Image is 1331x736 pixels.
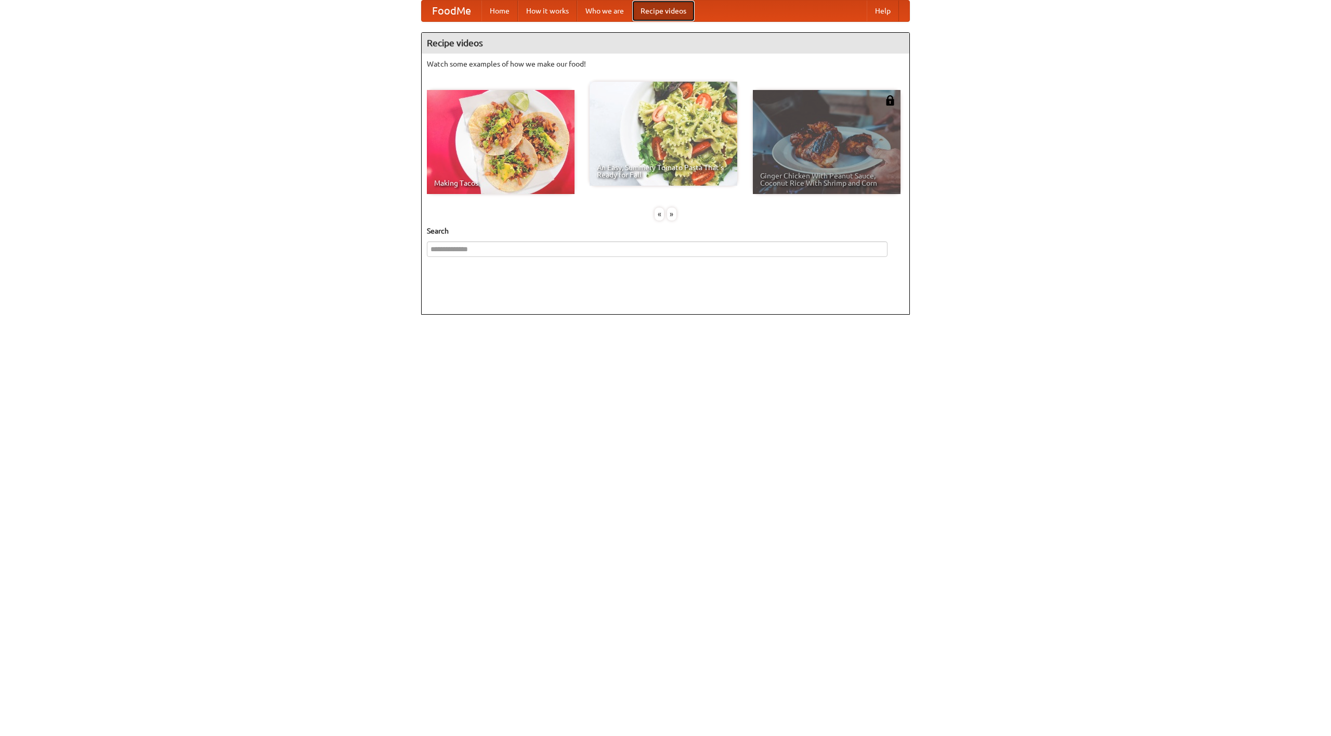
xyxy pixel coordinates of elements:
h5: Search [427,226,904,236]
a: Making Tacos [427,90,575,194]
a: Help [867,1,899,21]
div: « [655,208,664,221]
img: 483408.png [885,95,895,106]
span: Making Tacos [434,179,567,187]
a: Home [481,1,518,21]
div: » [667,208,676,221]
span: An Easy, Summery Tomato Pasta That's Ready for Fall [597,164,730,178]
a: Recipe videos [632,1,695,21]
p: Watch some examples of how we make our food! [427,59,904,69]
a: An Easy, Summery Tomato Pasta That's Ready for Fall [590,82,737,186]
a: How it works [518,1,577,21]
a: FoodMe [422,1,481,21]
a: Who we are [577,1,632,21]
h4: Recipe videos [422,33,909,54]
